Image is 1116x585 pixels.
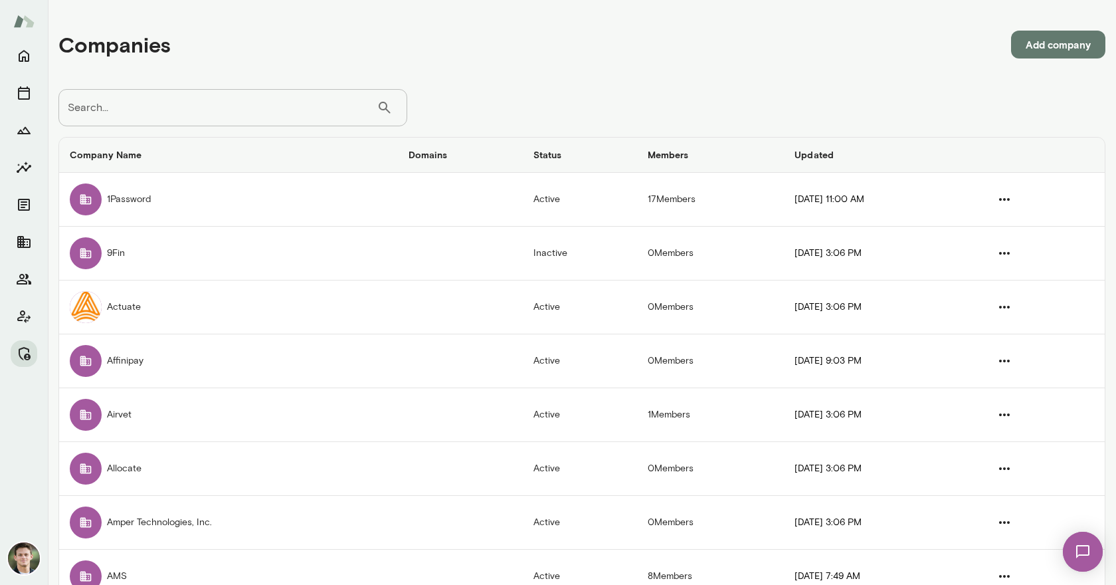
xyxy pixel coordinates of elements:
h4: Companies [58,32,171,57]
td: 0 Members [637,442,785,496]
button: Home [11,43,37,69]
td: [DATE] 11:00 AM [784,173,973,227]
h6: Company Name [70,148,387,162]
button: Add company [1011,31,1105,58]
td: Affinipay [59,334,398,388]
td: Inactive [523,227,637,281]
button: Members [11,266,37,292]
td: Active [523,442,637,496]
td: [DATE] 9:03 PM [784,334,973,388]
td: 0 Members [637,227,785,281]
h6: Domains [409,148,512,162]
h6: Members [648,148,774,162]
td: 1Password [59,173,398,227]
button: Insights [11,154,37,181]
button: Documents [11,191,37,218]
td: Amper Technologies, Inc. [59,496,398,550]
button: Client app [11,303,37,330]
h6: Status [533,148,626,162]
td: 1 Members [637,388,785,442]
button: Manage [11,340,37,367]
td: 9Fin [59,227,398,281]
img: Alex Marcus [8,542,40,574]
td: 17 Members [637,173,785,227]
td: [DATE] 3:06 PM [784,227,973,281]
td: Actuate [59,281,398,334]
td: [DATE] 3:06 PM [784,442,973,496]
img: Mento [13,9,35,34]
td: Airvet [59,388,398,442]
td: [DATE] 3:06 PM [784,388,973,442]
button: Company [11,229,37,255]
button: Growth Plan [11,117,37,144]
h6: Updated [794,148,962,162]
td: 0 Members [637,281,785,334]
button: Sessions [11,80,37,106]
td: 0 Members [637,334,785,388]
td: [DATE] 3:06 PM [784,496,973,550]
td: Active [523,388,637,442]
td: [DATE] 3:06 PM [784,281,973,334]
td: Active [523,281,637,334]
td: Allocate [59,442,398,496]
td: Active [523,334,637,388]
td: Active [523,173,637,227]
td: Active [523,496,637,550]
td: 0 Members [637,496,785,550]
